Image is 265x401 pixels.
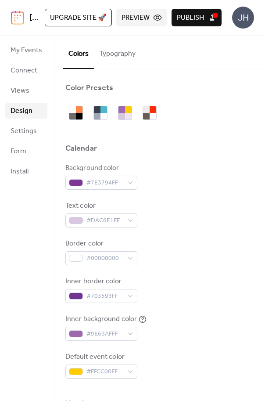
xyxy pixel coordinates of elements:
div: Text color [65,201,136,211]
span: Install [11,166,29,177]
a: Form [5,143,47,159]
a: My Events [5,42,47,58]
span: #00000000 [86,253,123,264]
button: Upgrade site 🚀 [45,9,112,26]
span: Views [11,86,29,96]
div: JH [232,7,254,29]
span: #DAC6E1FF [86,216,123,226]
a: Views [5,83,47,98]
a: Design [5,103,47,119]
span: Connect [11,65,37,76]
a: Install [5,163,47,179]
div: Inner border color [65,276,136,287]
span: #7E3794FF [86,178,123,188]
span: Design [11,106,32,116]
span: Settings [11,126,37,137]
span: #FFCC00FF [86,367,123,377]
span: Preview [122,13,150,23]
div: Inner background color [65,314,137,325]
span: My Events [11,45,42,56]
div: Color Presets [65,83,113,93]
button: Publish [172,9,222,26]
span: #703593FF [86,291,123,302]
a: [DOMAIN_NAME] [29,10,97,26]
div: Background color [65,163,136,173]
button: Colors [63,36,94,69]
a: Connect [5,62,47,78]
span: Publish [177,13,204,23]
div: Border color [65,238,136,249]
div: Calendar [65,143,97,154]
a: Settings [5,123,47,139]
button: Typography [94,36,141,68]
button: Preview [116,9,167,26]
span: #9E69AFFF [86,329,123,340]
div: Default event color [65,352,136,362]
span: Form [11,146,26,157]
span: Upgrade site 🚀 [50,13,107,23]
img: logo [11,11,24,25]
